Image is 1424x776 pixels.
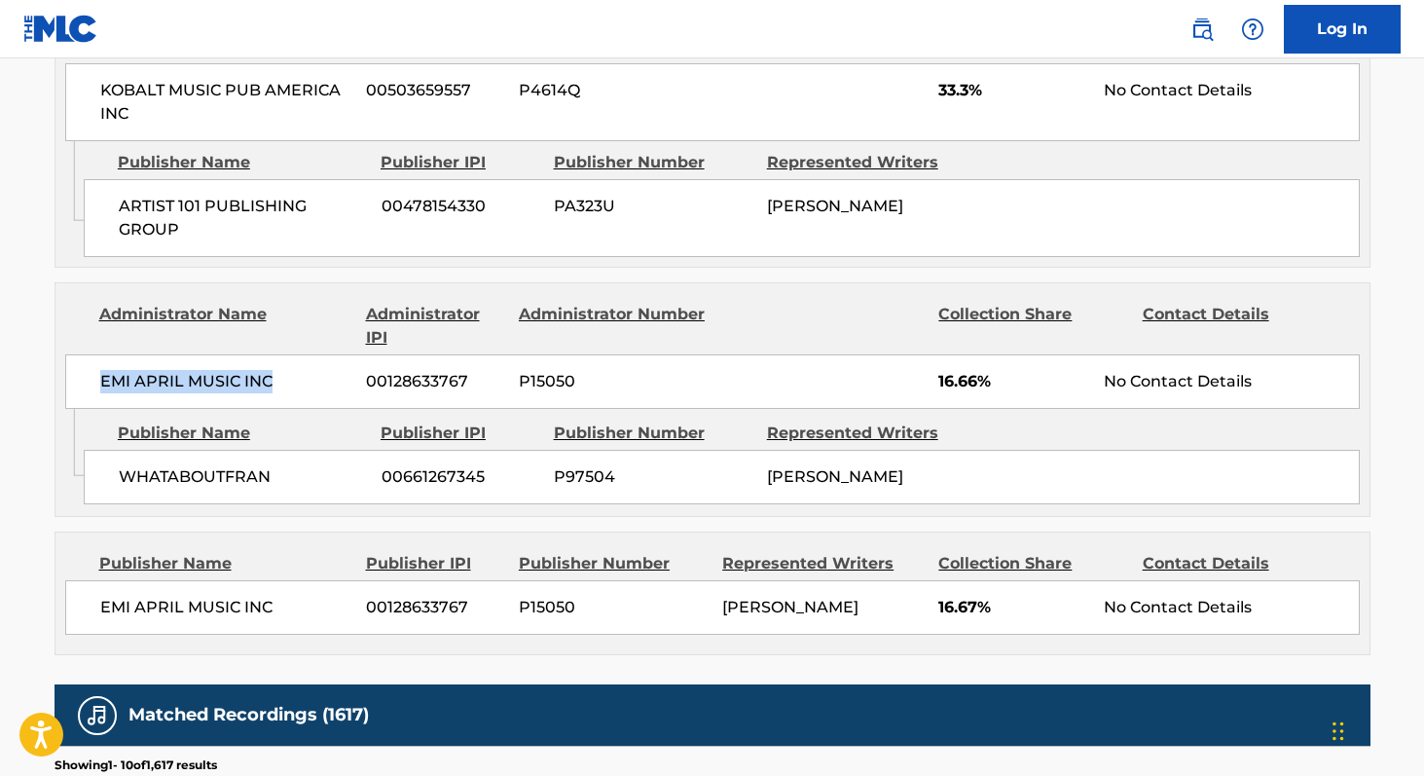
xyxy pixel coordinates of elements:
[119,465,367,489] span: WHATABOUTFRAN
[100,370,352,393] span: EMI APRIL MUSIC INC
[23,15,98,43] img: MLC Logo
[938,79,1089,102] span: 33.3%
[119,195,367,241] span: ARTIST 101 PUBLISHING GROUP
[366,370,504,393] span: 00128633767
[1190,18,1214,41] img: search
[382,465,539,489] span: 00661267345
[100,596,352,619] span: EMI APRIL MUSIC INC
[1143,552,1332,575] div: Contact Details
[55,757,217,774] p: Showing 1 - 10 of 1,617 results
[767,151,966,174] div: Represented Writers
[1241,18,1264,41] img: help
[86,704,109,727] img: Matched Recordings
[767,422,966,445] div: Represented Writers
[366,79,504,102] span: 00503659557
[554,465,752,489] span: P97504
[381,151,539,174] div: Publisher IPI
[722,552,924,575] div: Represented Writers
[722,598,858,616] span: [PERSON_NAME]
[1233,10,1272,49] div: Help
[938,596,1089,619] span: 16.67%
[366,596,504,619] span: 00128633767
[1183,10,1222,49] a: Public Search
[382,195,539,218] span: 00478154330
[767,467,903,486] span: [PERSON_NAME]
[938,303,1127,350] div: Collection Share
[519,79,708,102] span: P4614Q
[938,552,1127,575] div: Collection Share
[99,552,351,575] div: Publisher Name
[1284,5,1401,54] a: Log In
[99,303,351,350] div: Administrator Name
[381,422,539,445] div: Publisher IPI
[554,422,752,445] div: Publisher Number
[767,197,903,215] span: [PERSON_NAME]
[1104,79,1358,102] div: No Contact Details
[1104,370,1358,393] div: No Contact Details
[519,303,708,350] div: Administrator Number
[118,151,366,174] div: Publisher Name
[1104,596,1358,619] div: No Contact Details
[554,151,752,174] div: Publisher Number
[554,195,752,218] span: PA323U
[1143,303,1332,350] div: Contact Details
[938,370,1089,393] span: 16.66%
[519,370,708,393] span: P15050
[128,704,369,726] h5: Matched Recordings (1617)
[1327,683,1424,776] iframe: Chat Widget
[519,596,708,619] span: P15050
[118,422,366,445] div: Publisher Name
[366,303,504,350] div: Administrator IPI
[366,552,504,575] div: Publisher IPI
[1333,702,1344,760] div: Drag
[519,552,708,575] div: Publisher Number
[100,79,352,126] span: KOBALT MUSIC PUB AMERICA INC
